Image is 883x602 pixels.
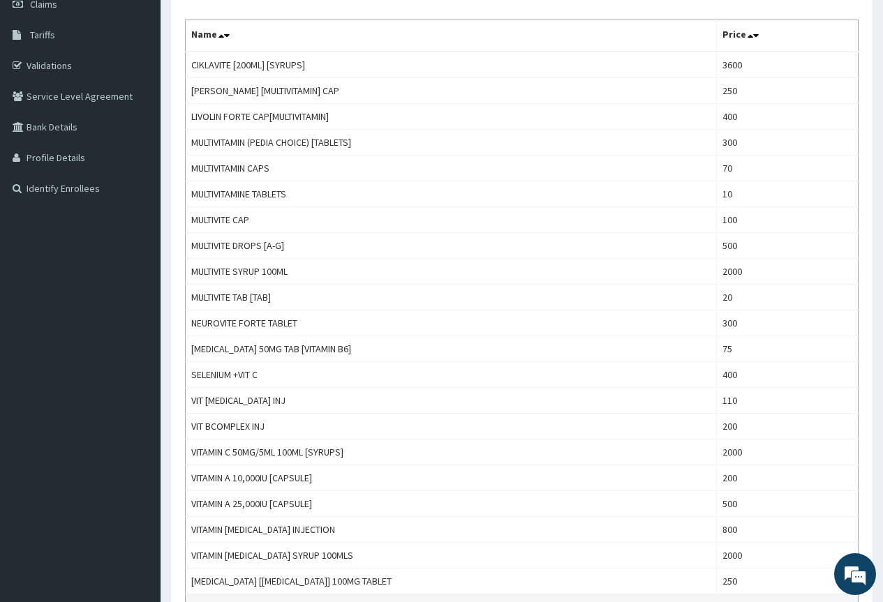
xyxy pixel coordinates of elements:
td: 2000 [717,259,859,285]
td: 500 [717,491,859,517]
td: VITAMIN A 10,000IU [CAPSULE] [186,465,717,491]
td: LIVOLIN FORTE CAP[MULTIVITAMIN] [186,104,717,130]
td: 200 [717,465,859,491]
td: [MEDICAL_DATA] 50MG TAB [VITAMIN B6] [186,336,717,362]
td: 2000 [717,543,859,569]
td: MULTIVITE TAB [TAB] [186,285,717,310]
td: [PERSON_NAME] [MULTIVITAMIN] CAP [186,78,717,104]
img: d_794563401_company_1708531726252_794563401 [26,70,57,105]
td: VITAMIN A 25,000IU [CAPSULE] [186,491,717,517]
td: MULTIVITE CAP [186,207,717,233]
div: Chat with us now [73,78,235,96]
td: 3600 [717,52,859,78]
td: CIKLAVITE [200ML] [SYRUPS] [186,52,717,78]
td: MULTIVITAMINE TABLETS [186,181,717,207]
td: 400 [717,362,859,388]
td: MULTIVITE DROPS [A-G] [186,233,717,259]
td: VITAMIN C 50MG/5ML 100ML [SYRUPS] [186,439,717,465]
th: Name [186,20,717,52]
div: Minimize live chat window [229,7,262,40]
td: 75 [717,336,859,362]
td: 100 [717,207,859,233]
span: We're online! [81,176,193,317]
td: MULTIVITAMIN CAPS [186,156,717,181]
td: 500 [717,233,859,259]
td: 200 [717,414,859,439]
td: 20 [717,285,859,310]
td: 250 [717,569,859,594]
th: Price [717,20,859,52]
td: NEUROVITE FORTE TABLET [186,310,717,336]
td: 250 [717,78,859,104]
td: 300 [717,130,859,156]
td: SELENIUM +VIT C [186,362,717,388]
td: VIT [MEDICAL_DATA] INJ [186,388,717,414]
td: 800 [717,517,859,543]
td: MULTIVITE SYRUP 100ML [186,259,717,285]
td: 110 [717,388,859,414]
td: VIT BCOMPLEX INJ [186,414,717,439]
span: Tariffs [30,29,55,41]
textarea: Type your message and hit 'Enter' [7,381,266,430]
td: MULTIVITAMIN (PEDIA CHOICE) [TABLETS] [186,130,717,156]
td: 300 [717,310,859,336]
td: 2000 [717,439,859,465]
td: 10 [717,181,859,207]
td: VITAMIN [MEDICAL_DATA] INJECTION [186,517,717,543]
td: 70 [717,156,859,181]
td: 400 [717,104,859,130]
td: [MEDICAL_DATA] [[MEDICAL_DATA]] 100MG TABLET [186,569,717,594]
td: VITAMIN [MEDICAL_DATA] SYRUP 100MLS [186,543,717,569]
